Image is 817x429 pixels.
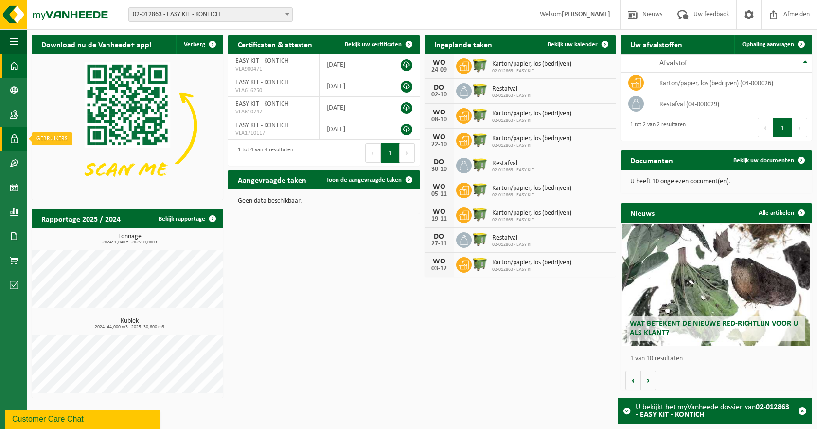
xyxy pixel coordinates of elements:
[659,59,687,67] span: Afvalstof
[235,87,312,94] span: VLA616250
[319,170,419,189] a: Toon de aangevraagde taken
[492,209,571,217] span: Karton/papier, los (bedrijven)
[540,35,615,54] a: Bekijk uw kalender
[492,110,571,118] span: Karton/papier, los (bedrijven)
[429,183,449,191] div: WO
[630,355,807,362] p: 1 van 10 resultaten
[151,209,222,228] a: Bekijk rapportage
[630,320,798,337] span: Wat betekent de nieuwe RED-richtlijn voor u als klant?
[235,108,312,116] span: VLA610747
[636,403,789,419] strong: 02-012863 - EASY KIT - KONTICH
[429,208,449,216] div: WO
[652,93,812,114] td: restafval (04-000029)
[128,7,293,22] span: 02-012863 - EASY KIT - KONTICH
[492,217,571,223] span: 02-012863 - EASY KIT
[320,75,382,97] td: [DATE]
[425,35,502,54] h2: Ingeplande taken
[492,242,534,248] span: 02-012863 - EASY KIT
[562,11,610,18] strong: [PERSON_NAME]
[36,233,223,245] h3: Tonnage
[492,168,534,173] span: 02-012863 - EASY KIT
[472,82,488,98] img: WB-1100-HPE-GN-51
[235,57,289,65] span: EASY KIT - KONTICH
[429,116,449,123] div: 08-10
[734,35,811,54] a: Ophaling aanvragen
[429,265,449,272] div: 03-12
[36,325,223,330] span: 2024: 44,000 m3 - 2025: 30,800 m3
[472,131,488,148] img: WB-1100-HPE-GN-51
[36,318,223,330] h3: Kubiek
[429,241,449,247] div: 27-11
[636,398,793,424] div: U bekijkt het myVanheede dossier van
[381,143,400,163] button: 1
[641,371,656,390] button: Volgende
[235,79,289,86] span: EASY KIT - KONTICH
[492,143,571,149] span: 02-012863 - EASY KIT
[429,233,449,241] div: DO
[228,35,322,54] h2: Certificaten & attesten
[625,117,686,138] div: 1 tot 2 van 2 resultaten
[429,158,449,166] div: DO
[235,130,312,137] span: VLA1710117
[365,143,381,163] button: Previous
[492,234,534,242] span: Restafval
[472,231,488,247] img: WB-1100-HPE-GN-51
[742,41,794,48] span: Ophaling aanvragen
[326,177,402,183] span: Toon de aangevraagde taken
[758,118,773,137] button: Previous
[235,122,289,129] span: EASY KIT - KONTICH
[228,170,316,189] h2: Aangevraagde taken
[429,133,449,141] div: WO
[429,59,449,67] div: WO
[622,224,810,346] a: Wat betekent de nieuwe RED-richtlijn voor u als klant?
[429,166,449,173] div: 30-10
[320,97,382,118] td: [DATE]
[233,142,293,164] div: 1 tot 4 van 4 resultaten
[726,150,811,170] a: Bekijk uw documenten
[176,35,222,54] button: Verberg
[621,150,683,169] h2: Documenten
[792,118,807,137] button: Next
[492,185,571,192] span: Karton/papier, los (bedrijven)
[472,156,488,173] img: WB-1100-HPE-GN-51
[492,85,534,93] span: Restafval
[32,209,130,228] h2: Rapportage 2025 / 2024
[129,8,292,21] span: 02-012863 - EASY KIT - KONTICH
[492,267,571,273] span: 02-012863 - EASY KIT
[492,68,571,74] span: 02-012863 - EASY KIT
[429,191,449,198] div: 05-11
[492,160,534,168] span: Restafval
[429,141,449,148] div: 22-10
[429,84,449,92] div: DO
[429,109,449,116] div: WO
[733,157,794,164] span: Bekijk uw documenten
[400,143,415,163] button: Next
[548,41,598,48] span: Bekijk uw kalender
[630,178,802,185] p: U heeft 10 ongelezen document(en).
[320,118,382,140] td: [DATE]
[5,408,162,429] iframe: chat widget
[625,371,641,390] button: Vorige
[32,35,161,54] h2: Download nu de Vanheede+ app!
[621,203,664,222] h2: Nieuws
[429,258,449,265] div: WO
[472,57,488,74] img: WB-1100-HPE-GN-51
[472,181,488,198] img: WB-1100-HPE-GN-51
[773,118,792,137] button: 1
[337,35,419,54] a: Bekijk uw certificaten
[235,65,312,73] span: VLA900471
[235,100,289,108] span: EASY KIT - KONTICH
[320,54,382,75] td: [DATE]
[345,41,402,48] span: Bekijk uw certificaten
[36,240,223,245] span: 2024: 1,040 t - 2025: 0,000 t
[238,198,410,205] p: Geen data beschikbaar.
[429,216,449,223] div: 19-11
[652,73,812,93] td: karton/papier, los (bedrijven) (04-000026)
[492,93,534,99] span: 02-012863 - EASY KIT
[184,41,205,48] span: Verberg
[751,203,811,223] a: Alle artikelen
[472,206,488,223] img: WB-1100-HPE-GN-51
[492,192,571,198] span: 02-012863 - EASY KIT
[429,67,449,74] div: 24-09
